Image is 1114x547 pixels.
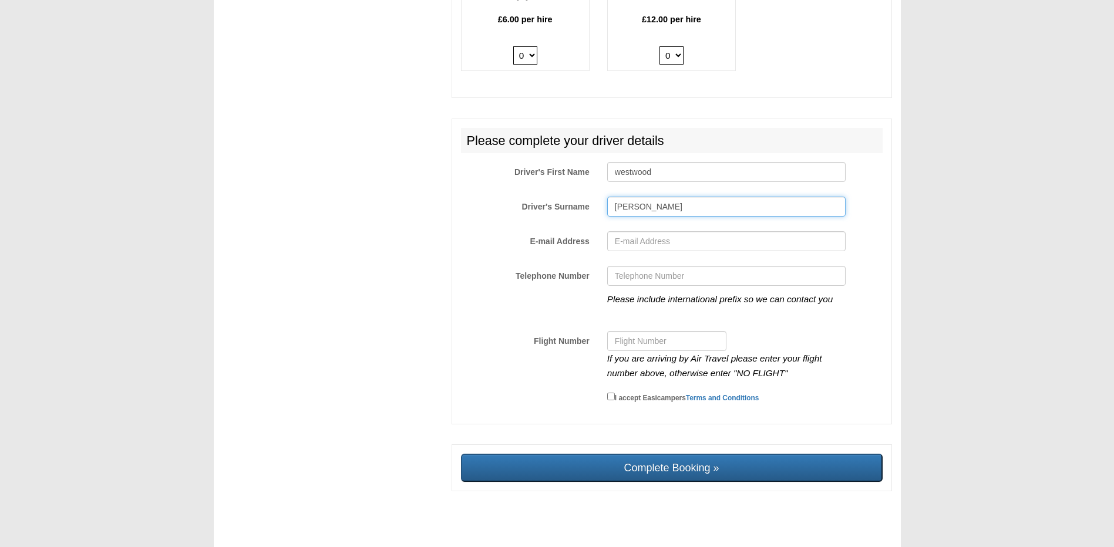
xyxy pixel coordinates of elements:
small: I accept Easicampers [615,394,759,402]
label: Flight Number [452,331,598,347]
i: If you are arriving by Air Travel please enter your flight number above, otherwise enter "NO FLIGHT" [607,353,822,379]
a: Terms and Conditions [686,394,759,402]
label: Driver's First Name [452,162,598,178]
b: £6.00 per hire [498,15,553,24]
label: E-mail Address [452,231,598,247]
h2: Please complete your driver details [461,128,883,154]
input: Driver's First Name [607,162,846,182]
label: Telephone Number [452,266,598,282]
input: E-mail Address [607,231,846,251]
input: Driver's Surname [607,197,846,217]
b: £12.00 per hire [642,15,701,24]
input: Complete Booking » [461,454,883,482]
input: Flight Number [607,331,726,351]
input: Telephone Number [607,266,846,286]
input: I accept EasicampersTerms and Conditions [607,393,615,400]
i: Please include international prefix so we can contact you [607,294,833,304]
label: Driver's Surname [452,197,598,212]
